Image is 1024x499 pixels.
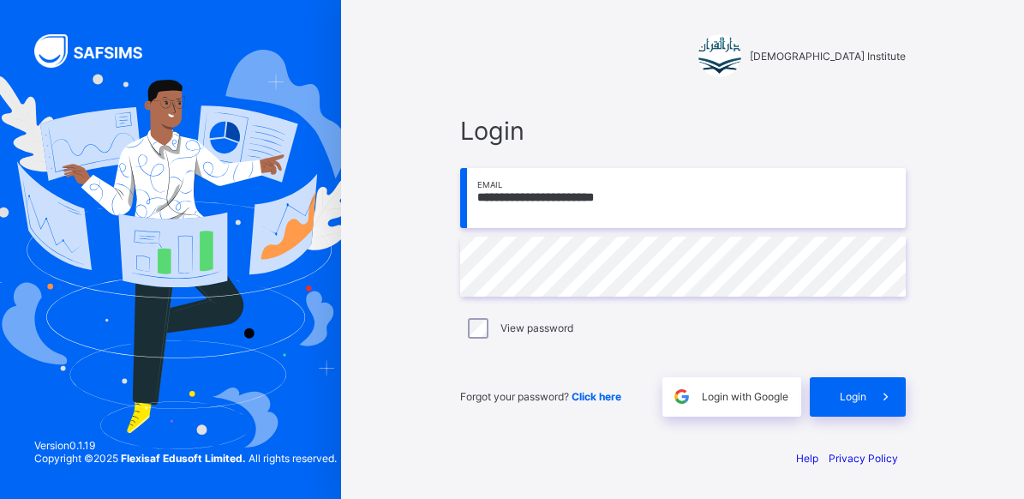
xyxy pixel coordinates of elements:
[572,390,621,403] a: Click here
[796,452,818,465] a: Help
[34,452,337,465] span: Copyright © 2025 All rights reserved.
[672,387,692,406] img: google.396cfc9801f0270233282035f929180a.svg
[702,390,788,403] span: Login with Google
[34,34,163,68] img: SAFSIMS Logo
[750,50,906,63] span: [DEMOGRAPHIC_DATA] Institute
[460,390,621,403] span: Forgot your password?
[121,452,246,465] strong: Flexisaf Edusoft Limited.
[500,322,573,334] label: View password
[460,116,906,146] span: Login
[829,452,898,465] a: Privacy Policy
[840,390,866,403] span: Login
[34,439,337,452] span: Version 0.1.19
